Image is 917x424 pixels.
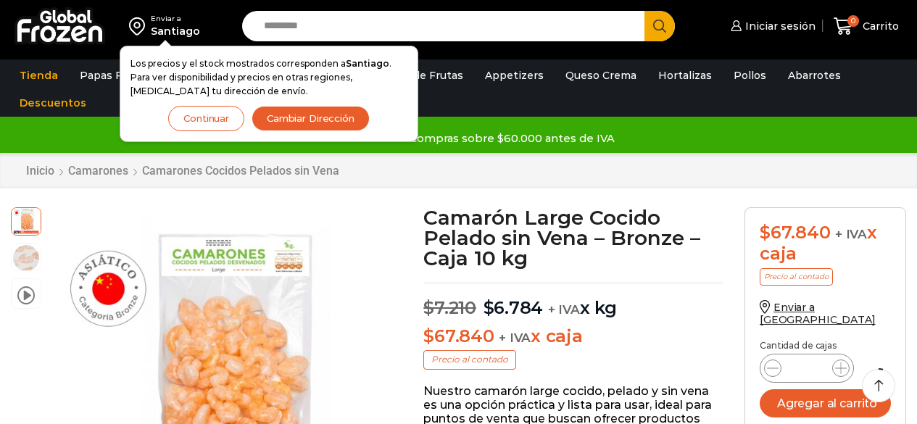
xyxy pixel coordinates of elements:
[835,227,867,241] span: + IVA
[12,206,41,235] span: large
[859,19,899,33] span: Carrito
[726,62,773,89] a: Pollos
[760,222,771,243] span: $
[25,164,55,178] a: Inicio
[130,57,407,99] p: Los precios y el stock mostrados corresponden a . Para ver disponibilidad y precios en otras regi...
[478,62,551,89] a: Appetizers
[373,62,470,89] a: Pulpa de Frutas
[484,297,544,318] bdi: 6.784
[644,11,675,41] button: Search button
[423,207,723,268] h1: Camarón Large Cocido Pelado sin Vena – Bronze – Caja 10 kg
[760,301,876,326] a: Enviar a [GEOGRAPHIC_DATA]
[141,164,340,178] a: Camarones Cocidos Pelados sin Vena
[168,106,244,131] button: Continuar
[727,12,816,41] a: Iniciar sesión
[129,14,151,38] img: address-field-icon.svg
[423,325,434,346] span: $
[793,358,821,378] input: Product quantity
[484,297,494,318] span: $
[423,283,723,319] p: x kg
[12,89,94,117] a: Descuentos
[760,268,833,286] p: Precio al contado
[12,244,41,273] span: camaron large
[423,350,516,369] p: Precio al contado
[423,297,434,318] span: $
[25,164,340,178] nav: Breadcrumb
[760,341,891,351] p: Cantidad de cajas
[151,14,200,24] div: Enviar a
[847,15,859,27] span: 0
[499,331,531,345] span: + IVA
[423,325,494,346] bdi: 67.840
[423,326,723,347] p: x caja
[760,223,891,265] div: x caja
[760,222,830,243] bdi: 67.840
[760,389,891,417] button: Agregar al carrito
[346,58,389,69] strong: Santiago
[781,62,848,89] a: Abarrotes
[12,62,65,89] a: Tienda
[651,62,719,89] a: Hortalizas
[67,164,129,178] a: Camarones
[548,302,580,317] span: + IVA
[558,62,644,89] a: Queso Crema
[151,24,200,38] div: Santiago
[830,9,903,43] a: 0 Carrito
[72,62,153,89] a: Papas Fritas
[252,106,370,131] button: Cambiar Dirección
[742,19,816,33] span: Iniciar sesión
[423,297,476,318] bdi: 7.210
